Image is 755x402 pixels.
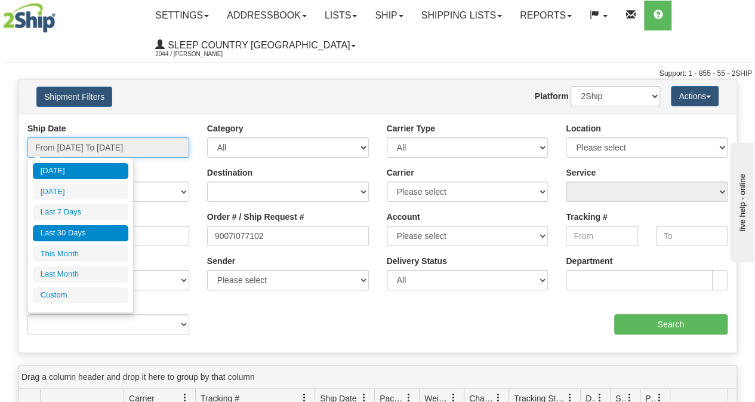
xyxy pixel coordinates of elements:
[3,69,752,79] div: Support: 1 - 855 - 55 - 2SHIP
[33,246,128,262] li: This Month
[412,1,511,30] a: Shipping lists
[387,122,435,134] label: Carrier Type
[207,122,244,134] label: Category
[207,255,235,267] label: Sender
[33,184,128,200] li: [DATE]
[27,122,66,134] label: Ship Date
[728,140,754,262] iframe: chat widget
[566,167,596,179] label: Service
[33,225,128,241] li: Last 30 Days
[387,255,447,267] label: Delivery Status
[155,48,245,60] span: 2044 / [PERSON_NAME]
[9,10,110,19] div: live help - online
[33,287,128,303] li: Custom
[566,255,612,267] label: Department
[511,1,581,30] a: Reports
[535,90,569,102] label: Platform
[316,1,366,30] a: Lists
[671,86,719,106] button: Actions
[3,3,56,33] img: logo2044.jpg
[387,211,420,223] label: Account
[207,167,252,179] label: Destination
[33,266,128,283] li: Last Month
[146,30,365,60] a: Sleep Country [GEOGRAPHIC_DATA] 2044 / [PERSON_NAME]
[19,366,736,389] div: grid grouping header
[566,211,607,223] label: Tracking #
[33,204,128,220] li: Last 7 Days
[165,40,350,50] span: Sleep Country [GEOGRAPHIC_DATA]
[566,226,637,246] input: From
[614,314,728,335] input: Search
[366,1,412,30] a: Ship
[566,122,600,134] label: Location
[33,163,128,179] li: [DATE]
[146,1,218,30] a: Settings
[218,1,316,30] a: Addressbook
[207,211,304,223] label: Order # / Ship Request #
[656,226,728,246] input: To
[387,167,414,179] label: Carrier
[36,87,112,107] button: Shipment Filters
